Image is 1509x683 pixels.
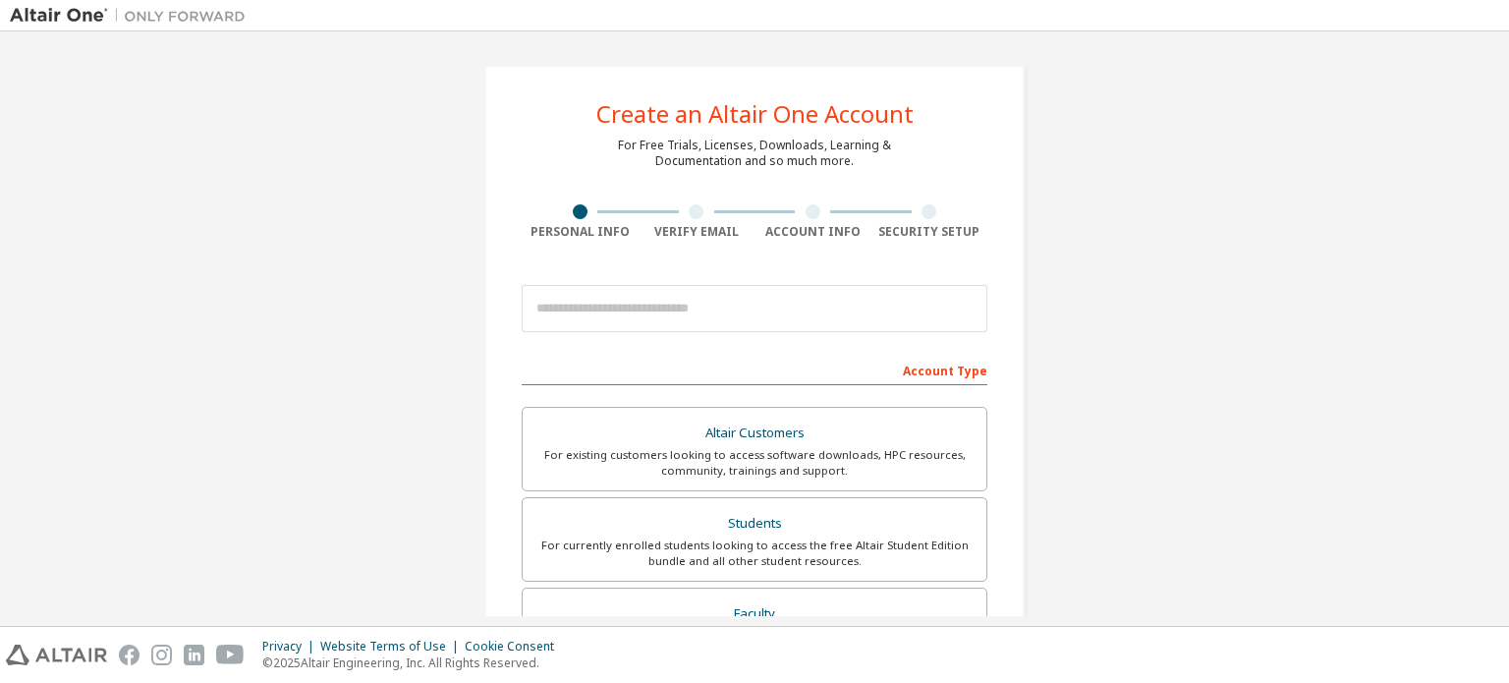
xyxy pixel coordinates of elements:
div: Altair Customers [534,420,975,447]
div: Verify Email [639,224,755,240]
div: Privacy [262,639,320,655]
div: Account Info [754,224,871,240]
div: For existing customers looking to access software downloads, HPC resources, community, trainings ... [534,447,975,479]
div: Create an Altair One Account [596,102,914,126]
img: youtube.svg [216,645,245,665]
p: © 2025 Altair Engineering, Inc. All Rights Reserved. [262,655,566,671]
div: Account Type [522,354,987,385]
img: altair_logo.svg [6,645,107,665]
img: facebook.svg [119,645,140,665]
div: Personal Info [522,224,639,240]
div: Faculty [534,600,975,628]
div: Security Setup [871,224,988,240]
img: Altair One [10,6,255,26]
img: linkedin.svg [184,645,204,665]
div: Students [534,510,975,538]
div: Cookie Consent [465,639,566,655]
img: instagram.svg [151,645,172,665]
div: Website Terms of Use [320,639,465,655]
div: For currently enrolled students looking to access the free Altair Student Edition bundle and all ... [534,538,975,569]
div: For Free Trials, Licenses, Downloads, Learning & Documentation and so much more. [618,138,891,169]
